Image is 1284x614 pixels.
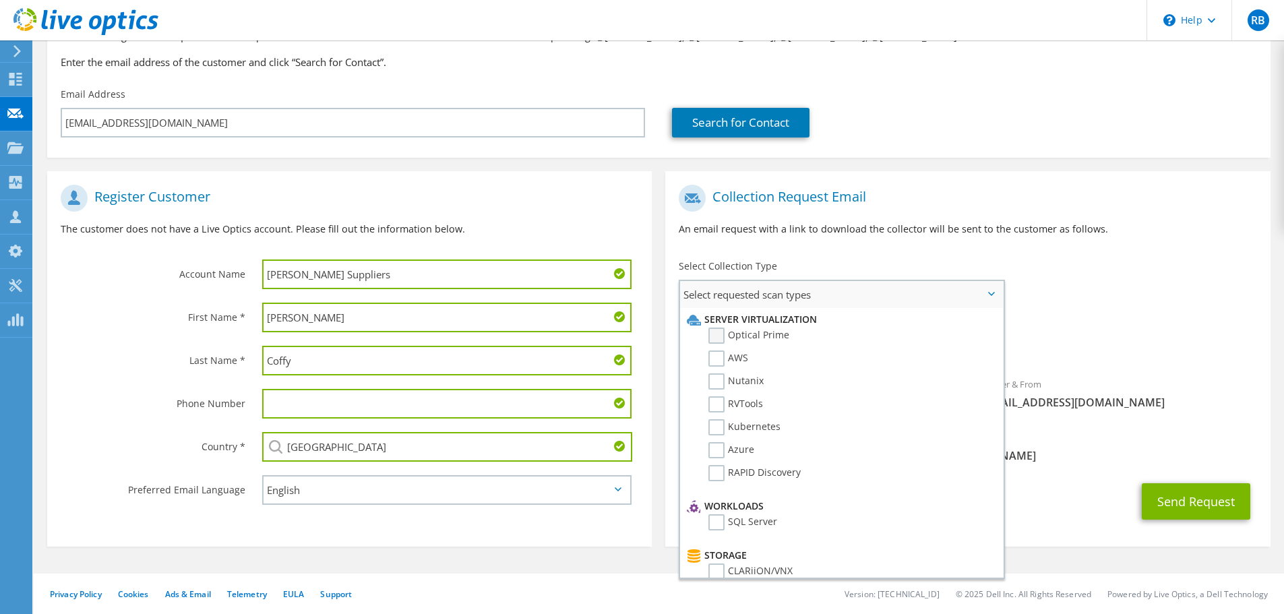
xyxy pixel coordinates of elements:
[981,395,1257,410] span: [EMAIL_ADDRESS][DOMAIN_NAME]
[679,185,1250,212] h1: Collection Request Email
[665,370,968,417] div: To
[61,259,245,281] label: Account Name
[679,222,1256,237] p: An email request with a link to download the collector will be sent to the customer as follows.
[683,311,996,328] li: Server Virtualization
[665,423,1270,470] div: CC & Reply To
[708,442,754,458] label: Azure
[708,419,781,435] label: Kubernetes
[679,259,777,273] label: Select Collection Type
[320,588,352,600] a: Support
[61,55,1257,69] h3: Enter the email address of the customer and click “Search for Contact”.
[61,389,245,410] label: Phone Number
[845,588,940,600] li: Version: [TECHNICAL_ID]
[672,108,809,137] a: Search for Contact
[708,465,801,481] label: RAPID Discovery
[61,222,638,237] p: The customer does not have a Live Optics account. Please fill out the information below.
[61,346,245,367] label: Last Name *
[118,588,149,600] a: Cookies
[1142,483,1250,520] button: Send Request
[61,185,632,212] h1: Register Customer
[708,373,764,390] label: Nutanix
[165,588,211,600] a: Ads & Email
[708,350,748,367] label: AWS
[683,547,996,563] li: Storage
[708,514,777,530] label: SQL Server
[680,281,1003,308] span: Select requested scan types
[665,313,1270,363] div: Requested Collections
[1163,14,1175,26] svg: \n
[708,328,789,344] label: Optical Prime
[1248,9,1269,31] span: RB
[50,588,102,600] a: Privacy Policy
[227,588,267,600] a: Telemetry
[956,588,1091,600] li: © 2025 Dell Inc. All Rights Reserved
[708,563,793,580] label: CLARiiON/VNX
[968,370,1271,417] div: Sender & From
[1107,588,1268,600] li: Powered by Live Optics, a Dell Technology
[61,303,245,324] label: First Name *
[61,432,245,454] label: Country *
[61,475,245,497] label: Preferred Email Language
[283,588,304,600] a: EULA
[708,396,763,412] label: RVTools
[61,88,125,101] label: Email Address
[683,498,996,514] li: Workloads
